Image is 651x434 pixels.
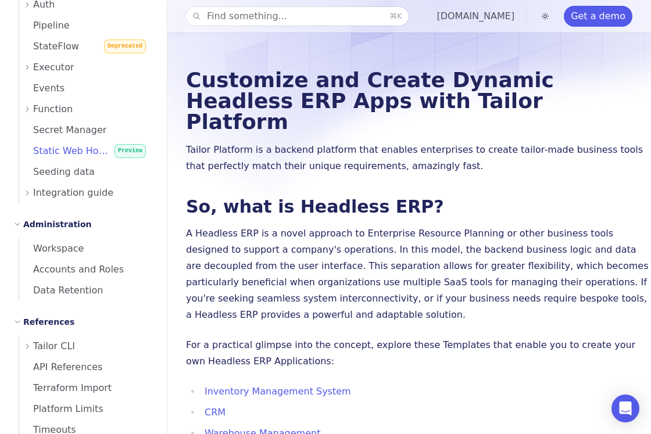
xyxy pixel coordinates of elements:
span: Deprecated [104,40,146,53]
span: StateFlow [19,41,79,52]
a: API References [19,357,153,378]
span: API References [19,361,102,372]
a: Accounts and Roles [19,259,153,280]
span: Executor [33,59,74,76]
span: Platform Limits [19,403,103,414]
span: Data Retention [19,285,103,296]
a: StateFlowDeprecated [19,36,153,57]
span: Function [33,101,73,117]
span: Pipeline [19,20,70,31]
a: Data Retention [19,280,153,301]
a: Platform Limits [19,399,153,419]
h2: References [23,315,74,329]
a: Seeding data [19,162,153,182]
a: Secret Manager [19,120,153,141]
a: [DOMAIN_NAME] [437,10,514,21]
a: Events [19,78,153,99]
kbd: K [397,12,402,20]
p: For a practical glimpse into the concept, explore these Templates that enable you to create your ... [186,337,651,370]
a: Static Web HostingPreview [19,141,153,162]
a: Inventory Management System [205,386,351,397]
span: Terraform Import [19,382,112,393]
span: Workspace [19,243,84,254]
div: Open Intercom Messenger [611,394,639,422]
span: Accounts and Roles [19,264,124,275]
h2: Administration [23,217,91,231]
span: Events [19,83,65,94]
a: Get a demo [564,6,632,27]
p: A Headless ERP is a novel approach to Enterprise Resource Planning or other business tools design... [186,225,651,323]
a: Workspace [19,238,153,259]
span: Static Web Hosting [19,145,121,156]
span: Seeding data [19,166,95,177]
a: Terraform Import [19,378,153,399]
a: So, what is Headless ERP? [186,196,444,217]
button: Find something...⌘K [186,7,409,26]
kbd: ⌘ [389,12,397,20]
span: Preview [115,144,146,158]
span: Secret Manager [19,124,106,135]
span: Integration guide [33,185,113,201]
p: Tailor Platform is a backend platform that enables enterprises to create tailor-made business too... [186,142,651,174]
a: CRM [205,407,226,418]
a: Customize and Create Dynamic Headless ERP Apps with Tailor Platform [186,68,554,134]
a: Pipeline [19,15,153,36]
span: Tailor CLI [33,338,75,354]
button: Toggle dark mode [538,9,552,23]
